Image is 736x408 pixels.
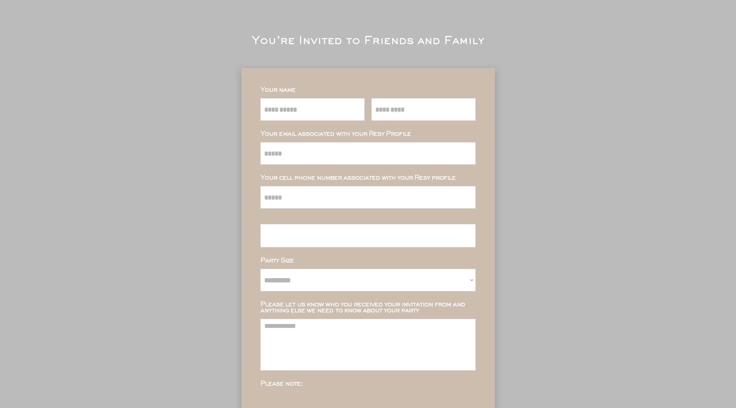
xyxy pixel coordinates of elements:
div: Your cell phone number associated with your Resy profile [260,175,476,181]
div: Please let us know who you received your invitation from and anything else we need to know about ... [260,302,476,314]
div: Your name [260,87,476,93]
div: Party Size [260,258,476,264]
div: You’re Invited to Friends and Family [252,36,484,47]
div: Your email associated with your Resy Profile [260,131,476,137]
div: Please note: [260,381,476,387]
